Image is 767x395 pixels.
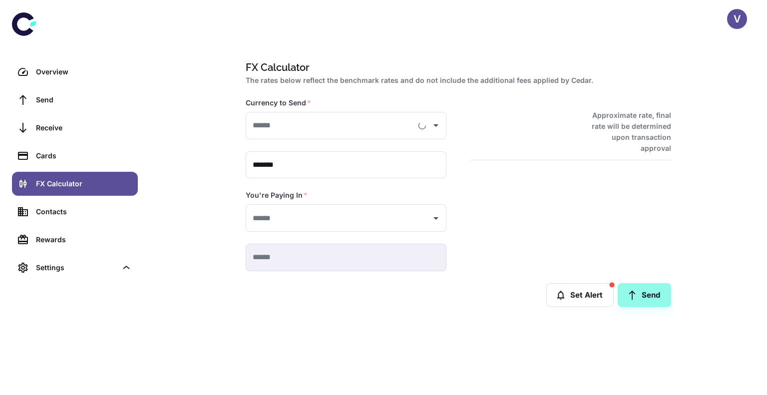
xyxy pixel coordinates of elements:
[12,144,138,168] a: Cards
[36,150,132,161] div: Cards
[36,66,132,77] div: Overview
[581,110,671,154] h6: Approximate rate, final rate will be determined upon transaction approval
[12,256,138,280] div: Settings
[36,122,132,133] div: Receive
[12,88,138,112] a: Send
[12,172,138,196] a: FX Calculator
[12,200,138,224] a: Contacts
[246,60,667,75] h1: FX Calculator
[12,60,138,84] a: Overview
[36,262,117,273] div: Settings
[618,283,671,307] a: Send
[36,94,132,105] div: Send
[429,118,443,132] button: Open
[546,283,614,307] button: Set Alert
[36,178,132,189] div: FX Calculator
[12,116,138,140] a: Receive
[36,206,132,217] div: Contacts
[727,9,747,29] button: V
[429,211,443,225] button: Open
[246,98,311,108] label: Currency to Send
[246,190,308,200] label: You're Paying In
[36,234,132,245] div: Rewards
[12,228,138,252] a: Rewards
